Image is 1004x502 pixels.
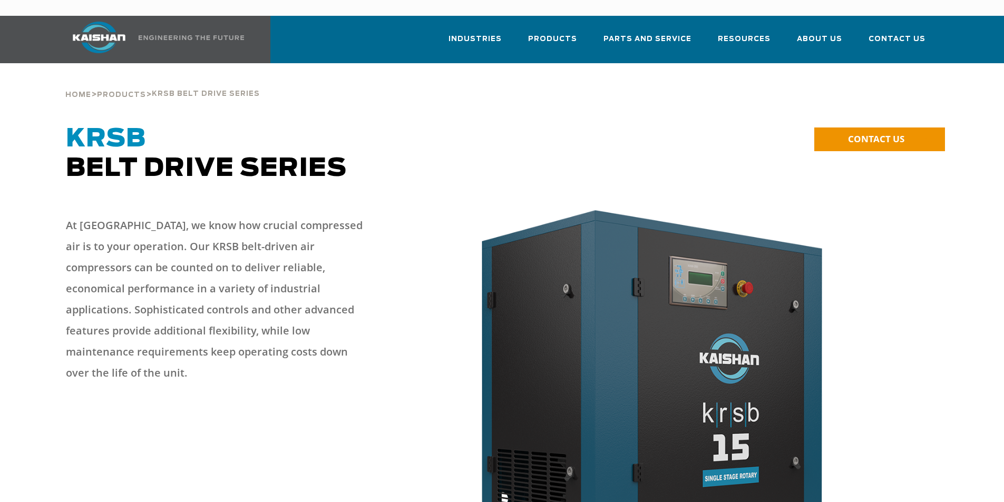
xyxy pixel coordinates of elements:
[528,25,577,61] a: Products
[528,33,577,45] span: Products
[449,25,502,61] a: Industries
[65,63,260,103] div: > >
[60,16,246,63] a: Kaishan USA
[97,92,146,99] span: Products
[139,35,244,40] img: Engineering the future
[66,126,146,152] span: KRSB
[603,25,691,61] a: Parts and Service
[797,33,842,45] span: About Us
[814,127,945,151] a: CONTACT US
[66,215,372,383] p: At [GEOGRAPHIC_DATA], we know how crucial compressed air is to your operation. Our KRSB belt-driv...
[718,25,771,61] a: Resources
[97,90,146,99] a: Products
[152,91,260,97] span: krsb belt drive series
[797,25,842,61] a: About Us
[869,25,925,61] a: Contact Us
[65,90,91,99] a: Home
[869,33,925,45] span: Contact Us
[449,33,502,45] span: Industries
[718,33,771,45] span: Resources
[848,133,904,145] span: CONTACT US
[603,33,691,45] span: Parts and Service
[66,126,347,181] span: Belt Drive Series
[65,92,91,99] span: Home
[60,22,139,53] img: kaishan logo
